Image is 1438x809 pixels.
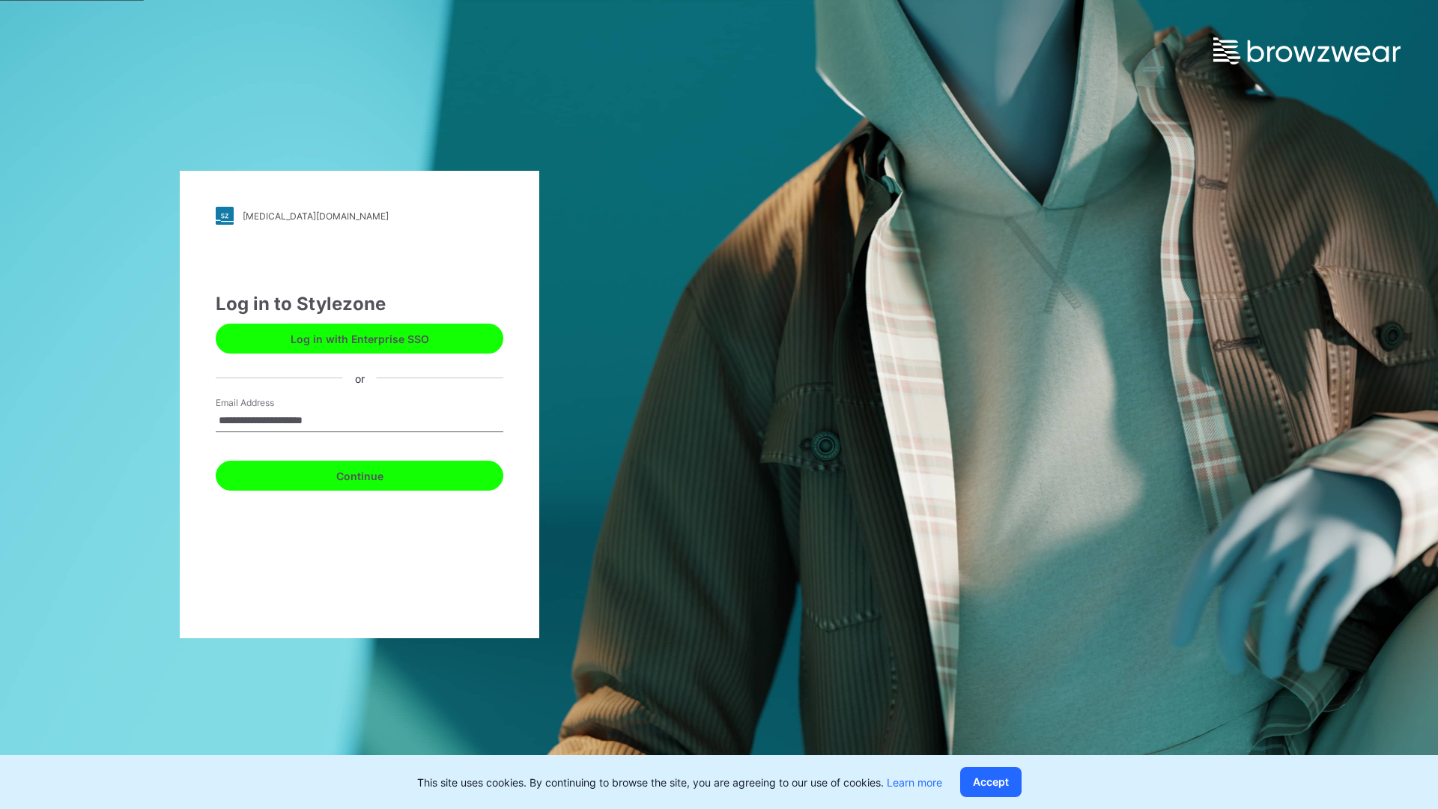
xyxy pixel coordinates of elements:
[343,370,377,386] div: or
[216,207,234,225] img: stylezone-logo.562084cfcfab977791bfbf7441f1a819.svg
[1213,37,1401,64] img: browzwear-logo.e42bd6dac1945053ebaf764b6aa21510.svg
[887,776,942,789] a: Learn more
[216,396,321,410] label: Email Address
[216,291,503,318] div: Log in to Stylezone
[216,324,503,354] button: Log in with Enterprise SSO
[243,210,389,222] div: [MEDICAL_DATA][DOMAIN_NAME]
[216,207,503,225] a: [MEDICAL_DATA][DOMAIN_NAME]
[216,461,503,491] button: Continue
[960,767,1022,797] button: Accept
[417,775,942,790] p: This site uses cookies. By continuing to browse the site, you are agreeing to our use of cookies.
